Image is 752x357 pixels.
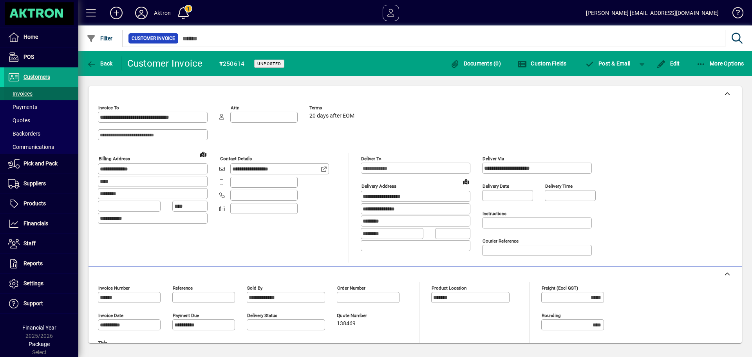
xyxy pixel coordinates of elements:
span: Payments [8,104,37,110]
span: 20 days after EOM [309,113,354,119]
button: Edit [654,56,682,71]
mat-label: Freight (excl GST) [542,285,578,291]
span: 138469 [337,321,356,327]
span: Quote number [337,313,384,318]
a: View on map [460,175,472,188]
mat-label: Instructions [483,211,506,216]
span: POS [23,54,34,60]
span: Reports [23,260,43,266]
a: Home [4,27,78,47]
button: More Options [694,56,746,71]
mat-label: Invoice date [98,313,123,318]
mat-label: Title [98,340,107,346]
mat-label: Rounding [542,313,560,318]
a: Reports [4,254,78,274]
mat-label: Payment due [173,313,199,318]
button: Profile [129,6,154,20]
mat-label: Delivery status [247,313,277,318]
span: Settings [23,280,43,286]
span: Pick and Pack [23,160,58,167]
a: Invoices [4,87,78,100]
a: Payments [4,100,78,114]
span: Products [23,200,46,207]
button: Custom Fields [515,56,569,71]
mat-label: Deliver via [483,156,504,161]
span: Support [23,300,43,306]
span: Back [87,60,113,67]
mat-label: Delivery time [545,183,573,189]
button: Add [104,6,129,20]
div: #250614 [219,58,245,70]
span: Financial Year [22,324,56,331]
span: ost & Email [585,60,631,67]
span: Package [29,341,50,347]
a: Products [4,194,78,214]
span: Unposted [257,61,281,66]
mat-label: Attn [231,105,239,111]
span: Staff [23,240,36,246]
div: Aktron [154,7,171,19]
span: Home [23,34,38,40]
a: POS [4,47,78,67]
span: P [598,60,602,67]
mat-label: Deliver To [361,156,381,161]
span: Edit [656,60,680,67]
span: Invoices [8,91,33,97]
mat-label: Courier Reference [483,238,519,244]
span: Suppliers [23,180,46,187]
button: Documents (0) [448,56,503,71]
span: Filter [87,35,113,42]
button: Post & Email [581,56,634,71]
a: Staff [4,234,78,254]
a: Knowledge Base [727,2,742,27]
mat-label: Sold by [247,285,262,291]
a: Communications [4,140,78,154]
a: Suppliers [4,174,78,194]
a: Quotes [4,114,78,127]
mat-label: Product location [432,285,466,291]
span: More Options [696,60,744,67]
a: Backorders [4,127,78,140]
mat-label: Delivery date [483,183,509,189]
span: Custom Fields [517,60,567,67]
app-page-header-button: Back [78,56,121,71]
a: Financials [4,214,78,234]
span: Quotes [8,117,30,123]
span: Communications [8,144,54,150]
span: Terms [309,105,356,111]
span: Financials [23,220,48,227]
a: Pick and Pack [4,154,78,174]
div: Customer Invoice [127,57,203,70]
a: View on map [197,148,210,160]
span: Customers [23,74,50,80]
mat-label: Invoice To [98,105,119,111]
div: [PERSON_NAME] [EMAIL_ADDRESS][DOMAIN_NAME] [586,7,719,19]
span: Customer Invoice [132,34,175,42]
mat-label: Invoice number [98,285,130,291]
mat-label: Reference [173,285,193,291]
mat-label: Order number [337,285,365,291]
button: Filter [85,31,115,45]
span: Documents (0) [450,60,501,67]
a: Support [4,294,78,314]
span: Backorders [8,130,40,137]
button: Back [85,56,115,71]
a: Settings [4,274,78,294]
